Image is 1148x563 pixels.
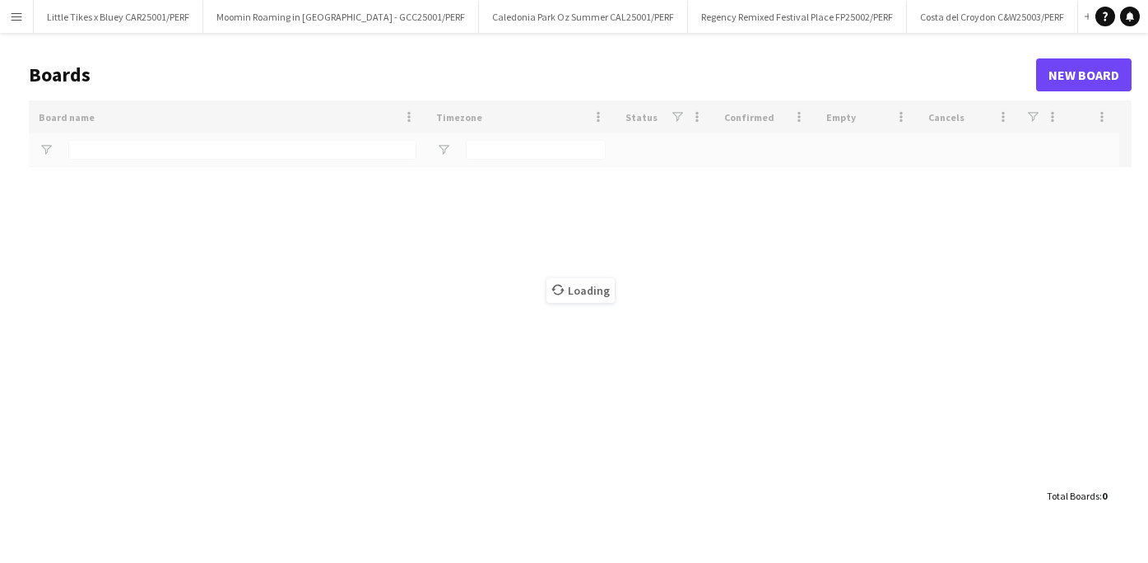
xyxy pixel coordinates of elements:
[907,1,1078,33] button: Costa del Croydon C&W25003/PERF
[546,278,615,303] span: Loading
[1047,480,1107,512] div: :
[29,63,1036,87] h1: Boards
[203,1,479,33] button: Moomin Roaming in [GEOGRAPHIC_DATA] - GCC25001/PERF
[479,1,688,33] button: Caledonia Park Oz Summer CAL25001/PERF
[1102,490,1107,502] span: 0
[34,1,203,33] button: Little Tikes x Bluey CAR25001/PERF
[688,1,907,33] button: Regency Remixed Festival Place FP25002/PERF
[1047,490,1099,502] span: Total Boards
[1036,58,1132,91] a: New Board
